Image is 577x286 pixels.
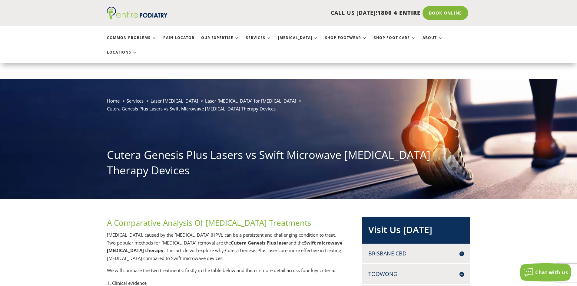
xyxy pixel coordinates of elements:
[246,36,271,49] a: Services
[107,98,120,104] a: Home
[127,98,144,104] a: Services
[205,98,296,104] a: Laser [MEDICAL_DATA] for [MEDICAL_DATA]
[368,250,464,257] h4: Brisbane CBD
[423,6,468,20] a: Book Online
[201,36,239,49] a: Our Expertise
[151,98,198,104] a: Laser [MEDICAL_DATA]
[107,15,167,21] a: Entire Podiatry
[107,267,343,279] p: We will compare the two treatments, firstly in the table below and then in more detail across fou...
[107,97,470,117] nav: breadcrumb
[107,7,167,19] img: logo (1)
[535,269,568,276] span: Chat with us
[374,36,416,49] a: Shop Foot Care
[423,36,443,49] a: About
[107,106,276,112] span: Cutera Genesis Plus Lasers vs Swift Microwave [MEDICAL_DATA] Therapy Devices
[107,231,343,267] p: [MEDICAL_DATA], caused by the [MEDICAL_DATA] (HPV), can be a persistent and challenging condition...
[325,36,367,49] a: Shop Footwear
[231,240,288,246] strong: Cutera Genesis Plus laser
[191,9,420,17] p: CALL US [DATE]!
[377,9,420,16] span: 1800 4 ENTIRE
[278,36,318,49] a: [MEDICAL_DATA]
[107,147,470,181] h1: Cutera Genesis Plus Lasers vs Swift Microwave [MEDICAL_DATA] Therapy Devices
[368,223,464,239] h2: Visit Us [DATE]
[368,270,464,278] h4: Toowong
[107,36,157,49] a: Common Problems
[520,263,571,281] button: Chat with us
[107,50,137,63] a: Locations
[163,36,194,49] a: Pain Locator
[107,217,311,228] span: A Comparative Analysis Of [MEDICAL_DATA] Treatments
